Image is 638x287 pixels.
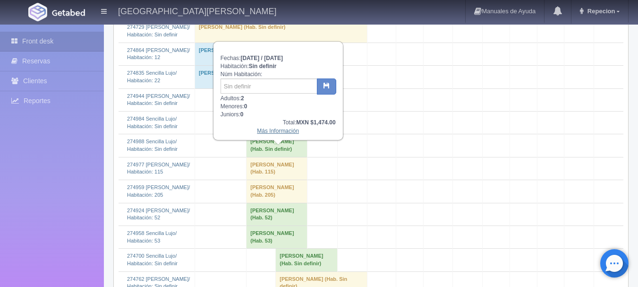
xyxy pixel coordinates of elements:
b: 0 [244,103,247,110]
img: Getabed [28,3,47,21]
a: 274835 Sencilla Lujo/Habitación: 22 [127,70,177,83]
td: [PERSON_NAME] (Hab. 52) [247,203,307,226]
td: [PERSON_NAME] (Hab. 12) [195,43,307,65]
td: [PERSON_NAME] (Hab. 205) [247,180,307,203]
a: Más Información [257,128,299,134]
div: Fechas: Habitación: Núm Habitación: Adultos: Menores: Juniors: [214,42,342,139]
b: 0 [240,111,244,118]
span: Repecion [585,8,615,15]
a: 274984 Sencilla Lujo/Habitación: Sin definir [127,116,178,129]
a: 274944 [PERSON_NAME]/Habitación: Sin definir [127,93,190,106]
a: 274924 [PERSON_NAME]/Habitación: 52 [127,208,190,221]
td: [PERSON_NAME] (Hab. Sin definir) [195,20,367,43]
input: Sin definir [221,78,317,94]
a: 274700 Sencilla Lujo/Habitación: Sin definir [127,253,178,266]
td: [PERSON_NAME] (Hab. 115) [247,157,307,180]
td: [PERSON_NAME] (Hab. 53) [247,226,307,248]
b: [DATE] / [DATE] [240,55,283,61]
a: 274959 [PERSON_NAME]/Habitación: 205 [127,184,190,198]
a: 274988 Sencilla Lujo/Habitación: Sin definir [127,139,178,152]
td: [PERSON_NAME] (Hab. Sin definir) [247,134,307,157]
b: Sin definir [249,63,277,70]
a: 274864 [PERSON_NAME]/Habitación: 12 [127,47,190,61]
b: 2 [241,95,244,102]
a: 274977 [PERSON_NAME]/Habitación: 115 [127,162,190,175]
img: Getabed [52,9,85,16]
b: MXN $1,474.00 [296,119,335,126]
div: Total: [221,119,336,127]
h4: [GEOGRAPHIC_DATA][PERSON_NAME] [118,5,276,17]
td: [PERSON_NAME] (Hab. Sin definir) [276,249,337,271]
a: 274958 Sencilla Lujo/Habitación: 53 [127,230,177,244]
td: [PERSON_NAME] (Hab. 22) [195,66,307,88]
